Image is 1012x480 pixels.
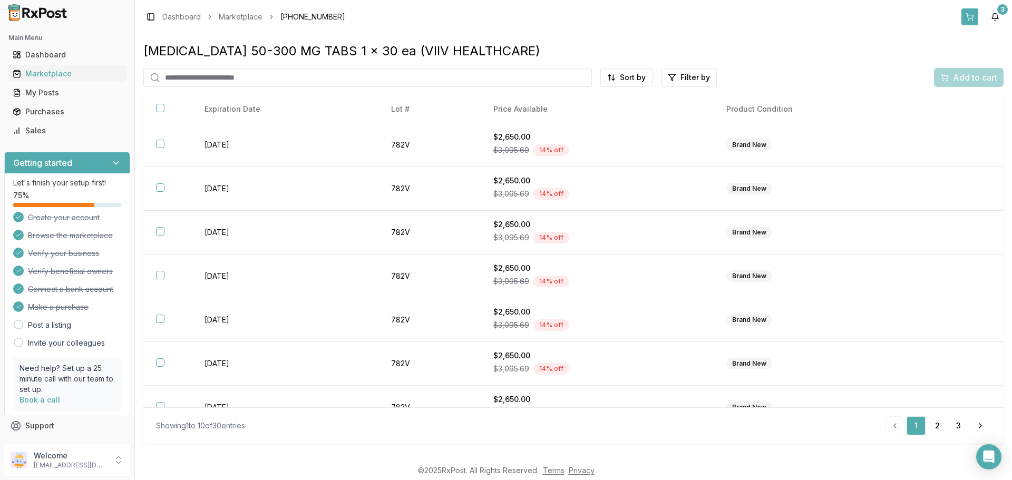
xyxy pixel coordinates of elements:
[13,50,122,60] div: Dashboard
[4,122,130,139] button: Sales
[378,386,480,429] td: 782V
[533,407,569,418] div: 14 % off
[162,12,201,22] a: Dashboard
[25,439,61,450] span: Feedback
[192,386,378,429] td: [DATE]
[192,123,378,167] td: [DATE]
[481,95,714,123] th: Price Available
[28,320,71,330] a: Post a listing
[493,407,529,418] span: $3,095.69
[4,4,72,21] img: RxPost Logo
[28,302,89,312] span: Make a purchase
[493,232,529,243] span: $3,095.69
[726,314,772,326] div: Brand New
[726,139,772,151] div: Brand New
[28,338,105,348] a: Invite your colleagues
[885,416,991,435] nav: pagination
[28,266,113,277] span: Verify beneficial owners
[661,68,717,87] button: Filter by
[726,358,772,369] div: Brand New
[533,144,569,156] div: 14 % off
[192,211,378,254] td: [DATE]
[143,43,1004,60] div: [MEDICAL_DATA] 50-300 MG TABS 1 x 30 ea (VIIV HEALTHCARE)
[8,121,126,140] a: Sales
[493,394,701,405] div: $2,650.00
[726,401,772,413] div: Brand New
[987,8,1004,25] button: 3
[997,4,1008,15] div: 3
[493,132,701,142] div: $2,650.00
[20,363,115,395] p: Need help? Set up a 25 minute call with our team to set up.
[162,12,345,22] nav: breadcrumb
[493,307,701,317] div: $2,650.00
[280,12,345,22] span: [PHONE_NUMBER]
[976,444,1001,469] div: Open Intercom Messenger
[4,435,130,454] button: Feedback
[8,83,126,102] a: My Posts
[378,123,480,167] td: 782V
[219,12,262,22] a: Marketplace
[378,254,480,298] td: 782V
[13,106,122,117] div: Purchases
[970,416,991,435] a: Go to next page
[543,466,565,475] a: Terms
[726,227,772,238] div: Brand New
[493,175,701,186] div: $2,650.00
[8,34,126,42] h2: Main Menu
[378,167,480,211] td: 782V
[493,263,701,273] div: $2,650.00
[600,68,653,87] button: Sort by
[533,319,569,331] div: 14 % off
[569,466,595,475] a: Privacy
[493,189,529,199] span: $3,095.69
[4,84,130,101] button: My Posts
[28,248,99,259] span: Verify your business
[533,188,569,200] div: 14 % off
[907,416,926,435] a: 1
[28,284,113,295] span: Connect a bank account
[192,342,378,386] td: [DATE]
[192,95,378,123] th: Expiration Date
[533,232,569,243] div: 14 % off
[13,125,122,136] div: Sales
[493,320,529,330] span: $3,095.69
[928,416,947,435] a: 2
[8,64,126,83] a: Marketplace
[4,46,130,63] button: Dashboard
[192,298,378,342] td: [DATE]
[34,461,107,469] p: [EMAIL_ADDRESS][DOMAIN_NAME]
[28,230,113,241] span: Browse the marketplace
[493,145,529,155] span: $3,095.69
[20,395,60,404] a: Book a call
[4,65,130,82] button: Marketplace
[4,103,130,120] button: Purchases
[28,212,100,223] span: Create your account
[13,87,122,98] div: My Posts
[13,178,121,188] p: Let's finish your setup first!
[493,276,529,287] span: $3,095.69
[726,270,772,282] div: Brand New
[533,276,569,287] div: 14 % off
[493,219,701,230] div: $2,650.00
[680,72,710,83] span: Filter by
[726,183,772,194] div: Brand New
[13,156,72,169] h3: Getting started
[13,68,122,79] div: Marketplace
[34,450,107,461] p: Welcome
[156,420,245,431] div: Showing 1 to 10 of 30 entries
[8,45,126,64] a: Dashboard
[378,298,480,342] td: 782V
[378,342,480,386] td: 782V
[714,95,925,123] th: Product Condition
[192,254,378,298] td: [DATE]
[192,167,378,211] td: [DATE]
[378,211,480,254] td: 782V
[4,416,130,435] button: Support
[13,190,29,201] span: 75 %
[493,350,701,361] div: $2,650.00
[11,452,27,468] img: User avatar
[533,363,569,375] div: 14 % off
[8,102,126,121] a: Purchases
[378,95,480,123] th: Lot #
[620,72,646,83] span: Sort by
